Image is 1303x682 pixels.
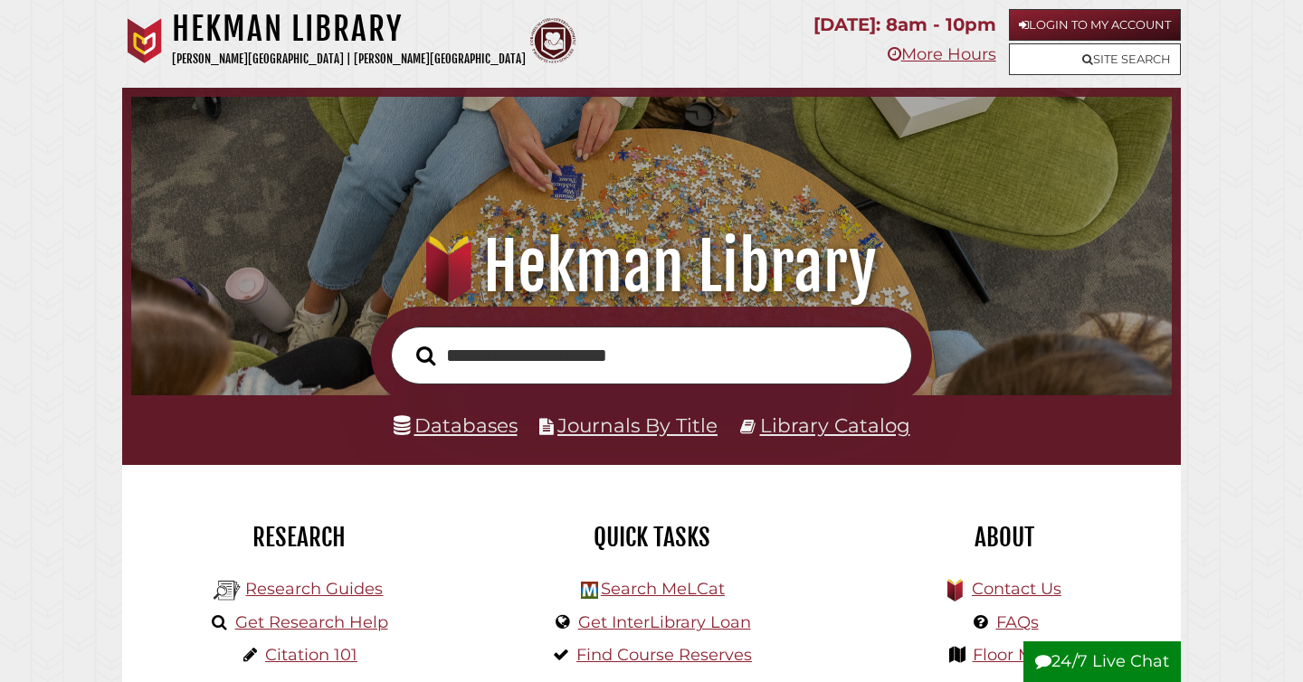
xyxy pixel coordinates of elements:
a: Contact Us [972,579,1061,599]
h2: About [842,522,1167,553]
button: Search [407,341,444,371]
a: Databases [394,413,518,437]
img: Hekman Library Logo [581,582,598,599]
p: [DATE]: 8am - 10pm [813,9,996,41]
a: Research Guides [245,579,383,599]
h2: Quick Tasks [489,522,814,553]
p: [PERSON_NAME][GEOGRAPHIC_DATA] | [PERSON_NAME][GEOGRAPHIC_DATA] [172,49,526,70]
h2: Research [136,522,461,553]
img: Calvin Theological Seminary [530,18,575,63]
a: FAQs [996,612,1039,632]
a: Login to My Account [1009,9,1181,41]
h1: Hekman Library [151,227,1153,307]
a: Library Catalog [760,413,910,437]
img: Calvin University [122,18,167,63]
a: More Hours [888,44,996,64]
a: Get Research Help [235,612,388,632]
img: Hekman Library Logo [214,577,241,604]
a: Site Search [1009,43,1181,75]
i: Search [416,345,435,365]
a: Journals By Title [557,413,718,437]
a: Floor Maps [973,645,1062,665]
h1: Hekman Library [172,9,526,49]
a: Get InterLibrary Loan [578,612,751,632]
a: Citation 101 [265,645,357,665]
a: Search MeLCat [601,579,725,599]
a: Find Course Reserves [576,645,752,665]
